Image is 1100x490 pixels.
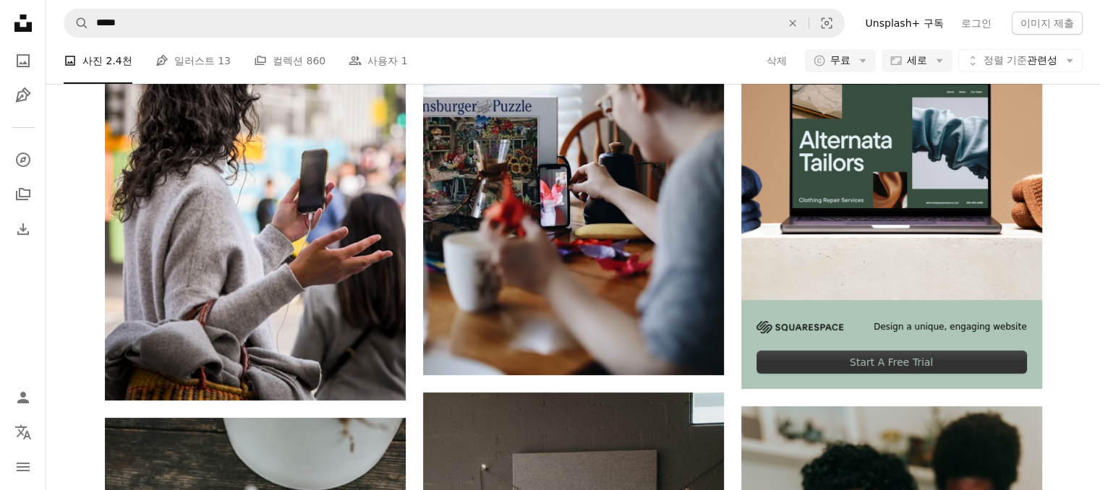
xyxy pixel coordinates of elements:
a: 사용자 1 [349,38,407,84]
form: 사이트 전체에서 이미지 찾기 [64,9,845,38]
span: 관련성 [984,53,1057,68]
a: 일러스트 13 [155,38,231,84]
button: 언어 [9,418,38,447]
a: 일러스트 [9,81,38,110]
a: 로그인 [952,12,1000,35]
span: 13 [218,53,231,69]
button: 삭제 [766,49,788,72]
a: 다운로드 내역 [9,215,38,244]
a: 회색 셔츠를 입은 소년이 의자에 앉아 있다 [423,181,724,194]
img: file-1705255347840-230a6ab5bca9image [756,321,843,333]
a: 탐색 [9,145,38,174]
button: 정렬 기준관련성 [958,49,1083,72]
button: 이미지 제출 [1012,12,1083,35]
a: 회색 스웨터를 입은 여자 스마트폰을 들고 [105,193,406,206]
span: 정렬 기준 [984,54,1027,66]
a: 컬렉션 [9,180,38,209]
a: 홈 — Unsplash [9,9,38,40]
div: Start A Free Trial [756,351,1027,374]
button: Unsplash 검색 [64,9,89,37]
a: Unsplash+ 구독 [856,12,952,35]
button: 메뉴 [9,452,38,481]
a: 로그인 / 가입 [9,383,38,412]
button: 시각적 검색 [809,9,844,37]
span: 세로 [907,53,927,68]
a: 컬렉션 860 [254,38,325,84]
button: 세로 [882,49,952,72]
span: 무료 [830,53,850,68]
button: 무료 [805,49,876,72]
a: 사진 [9,46,38,75]
span: Design a unique, engaging website [874,321,1027,333]
span: 860 [306,53,325,69]
span: 1 [401,53,408,69]
button: 삭제 [777,9,809,37]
